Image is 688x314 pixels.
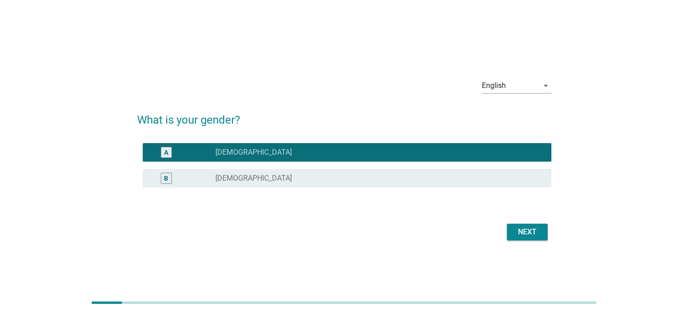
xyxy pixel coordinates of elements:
i: arrow_drop_down [540,80,551,91]
div: B [164,174,168,183]
div: English [482,82,506,90]
div: A [164,148,168,157]
label: [DEMOGRAPHIC_DATA] [215,174,292,183]
h2: What is your gender? [137,102,551,128]
label: [DEMOGRAPHIC_DATA] [215,148,292,157]
div: Next [514,226,540,238]
button: Next [507,224,548,240]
